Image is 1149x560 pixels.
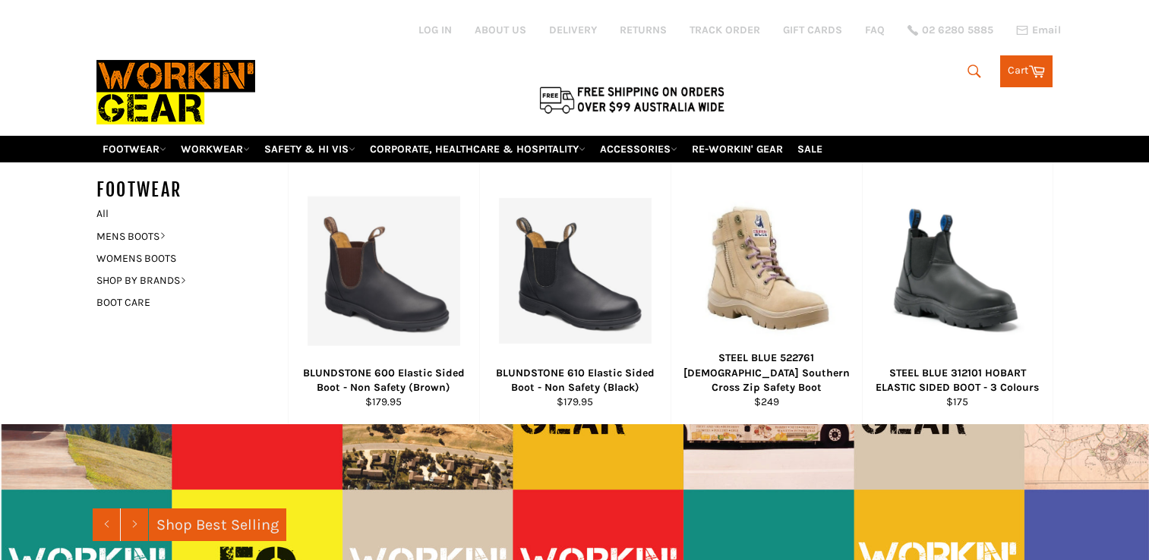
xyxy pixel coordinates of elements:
[908,25,993,36] a: 02 6280 5885
[690,23,760,37] a: TRACK ORDER
[686,136,789,162] a: RE-WORKIN' GEAR
[872,395,1043,409] div: $175
[537,83,727,115] img: Flat $9.95 shipping Australia wide
[922,25,993,36] span: 02 6280 5885
[149,508,286,541] a: Shop Best Selling
[1032,25,1061,36] span: Email
[489,395,661,409] div: $179.95
[862,162,1053,424] a: STEEL BLUE 312101 HOBART ELASTIC SIDED BOOT - Workin' Gear STEEL BLUE 312101 HOBART ELASTIC SIDED...
[298,395,469,409] div: $179.95
[783,23,842,37] a: GIFT CARDS
[690,194,843,347] img: STEEL BLUE 522761 Ladies Southern Cross Zip Safety Boot - Workin Gear
[258,136,361,162] a: SAFETY & HI VIS
[288,162,479,424] a: BLUNDSTONE 600 Elastic Sided Boot - Non Safety (Brown) - Workin Gear BLUNDSTONE 600 Elastic Sided...
[680,395,852,409] div: $249
[594,136,683,162] a: ACCESSORIES
[671,162,862,424] a: STEEL BLUE 522761 Ladies Southern Cross Zip Safety Boot - Workin Gear STEEL BLUE 522761 [DEMOGRAP...
[791,136,829,162] a: SALE
[418,24,452,36] a: Log in
[499,198,652,344] img: BLUNDSTONE 610 Elastic Sided Boot - Non Safety - Workin Gear
[680,351,852,395] div: STEEL BLUE 522761 [DEMOGRAPHIC_DATA] Southern Cross Zip Safety Boot
[308,196,460,345] img: BLUNDSTONE 600 Elastic Sided Boot - Non Safety (Brown) - Workin Gear
[1016,24,1061,36] a: Email
[872,366,1043,395] div: STEEL BLUE 312101 HOBART ELASTIC SIDED BOOT - 3 Colours
[89,269,273,291] a: SHOP BY BRANDS
[620,23,667,37] a: RETURNS
[298,366,469,395] div: BLUNDSTONE 600 Elastic Sided Boot - Non Safety (Brown)
[865,23,885,37] a: FAQ
[96,49,255,135] img: Workin Gear leaders in Workwear, Safety Boots, PPE, Uniforms. Australia's No.1 in Workwear
[489,366,661,395] div: BLUNDSTONE 610 Elastic Sided Boot - Non Safety (Black)
[96,178,288,203] h5: FOOTWEAR
[1000,55,1053,87] a: Cart
[882,203,1034,338] img: STEEL BLUE 312101 HOBART ELASTIC SIDED BOOT - Workin' Gear
[89,247,273,269] a: WOMENS BOOTS
[549,23,597,37] a: DELIVERY
[175,136,256,162] a: WORKWEAR
[89,203,288,225] a: All
[96,136,172,162] a: FOOTWEAR
[364,136,592,162] a: CORPORATE, HEALTHCARE & HOSPITALITY
[475,23,526,37] a: ABOUT US
[479,162,671,424] a: BLUNDSTONE 610 Elastic Sided Boot - Non Safety - Workin Gear BLUNDSTONE 610 Elastic Sided Boot - ...
[89,291,273,313] a: BOOT CARE
[89,225,273,247] a: MENS BOOTS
